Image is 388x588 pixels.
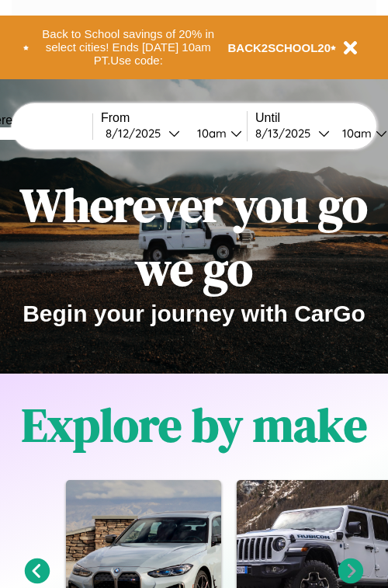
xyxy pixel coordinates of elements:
div: 8 / 13 / 2025 [255,126,318,141]
b: BACK2SCHOOL20 [228,41,331,54]
div: 10am [189,126,230,141]
div: 10am [334,126,376,141]
div: 8 / 12 / 2025 [106,126,168,141]
h1: Explore by make [22,393,367,457]
label: From [101,111,247,125]
button: 10am [185,125,247,141]
button: Back to School savings of 20% in select cities! Ends [DATE] 10am PT.Use code: [29,23,228,71]
button: 8/12/2025 [101,125,185,141]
